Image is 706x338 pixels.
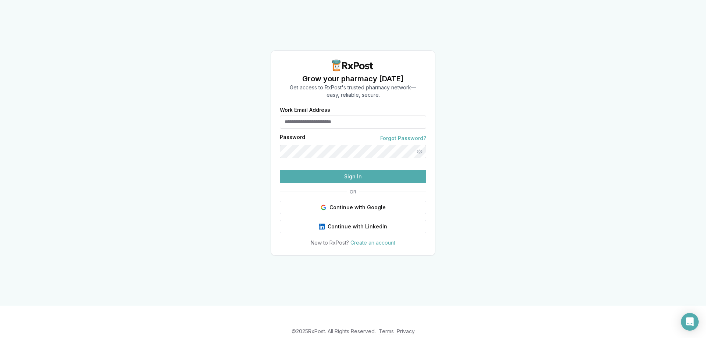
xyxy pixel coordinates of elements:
span: OR [347,189,359,195]
p: Get access to RxPost's trusted pharmacy network— easy, reliable, secure. [290,84,416,99]
a: Forgot Password? [380,135,426,142]
a: Terms [379,328,394,334]
img: LinkedIn [319,224,325,230]
button: Continue with LinkedIn [280,220,426,233]
label: Password [280,135,305,142]
a: Create an account [350,239,395,246]
h1: Grow your pharmacy [DATE] [290,74,416,84]
button: Show password [413,145,426,158]
img: Google [321,204,327,210]
img: RxPost Logo [329,60,377,71]
label: Work Email Address [280,107,426,113]
button: Continue with Google [280,201,426,214]
div: Open Intercom Messenger [681,313,699,331]
button: Sign In [280,170,426,183]
a: Privacy [397,328,415,334]
span: New to RxPost? [311,239,349,246]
